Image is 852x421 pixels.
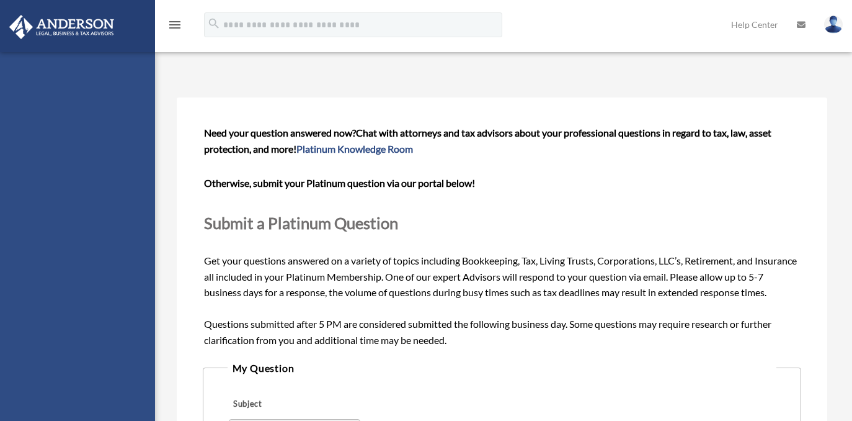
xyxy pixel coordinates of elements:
[824,16,843,34] img: User Pic
[207,17,221,30] i: search
[204,127,771,155] span: Chat with attorneys and tax advisors about your professional questions in regard to tax, law, ass...
[204,214,398,232] span: Submit a Platinum Question
[204,127,356,138] span: Need your question answered now?
[229,396,347,413] label: Subject
[204,177,475,189] b: Otherwise, submit your Platinum question via our portal below!
[204,127,800,346] span: Get your questions answered on a variety of topics including Bookkeeping, Tax, Living Trusts, Cor...
[228,360,777,377] legend: My Question
[167,17,182,32] i: menu
[296,143,413,155] a: Platinum Knowledge Room
[167,22,182,32] a: menu
[6,15,118,39] img: Anderson Advisors Platinum Portal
